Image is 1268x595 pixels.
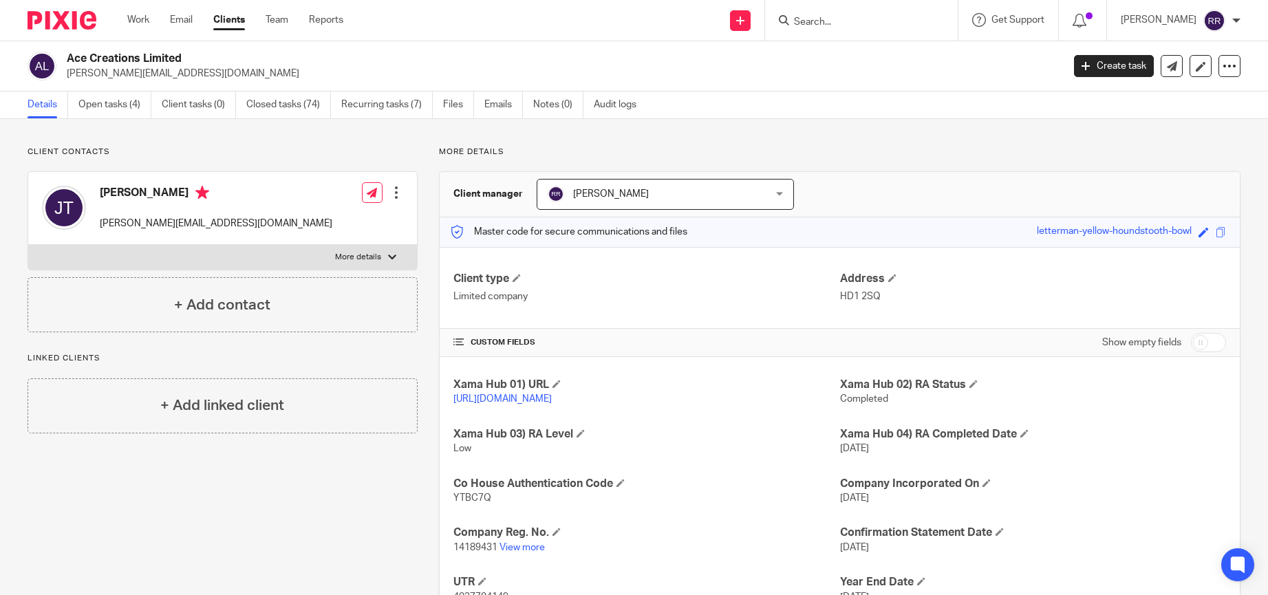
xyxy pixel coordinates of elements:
[174,294,270,316] h4: + Add contact
[195,186,209,199] i: Primary
[309,13,343,27] a: Reports
[453,272,839,286] h4: Client type
[1074,55,1154,77] a: Create task
[991,15,1044,25] span: Get Support
[453,477,839,491] h4: Co House Authentication Code
[42,186,86,230] img: svg%3E
[840,493,869,503] span: [DATE]
[453,493,491,503] span: YTBC7Q
[453,394,552,404] a: [URL][DOMAIN_NAME]
[453,575,839,589] h4: UTR
[840,526,1226,540] h4: Confirmation Statement Date
[533,91,583,118] a: Notes (0)
[840,272,1226,286] h4: Address
[499,543,545,552] a: View more
[439,147,1240,158] p: More details
[162,91,236,118] a: Client tasks (0)
[67,67,1053,80] p: [PERSON_NAME][EMAIL_ADDRESS][DOMAIN_NAME]
[100,186,332,203] h4: [PERSON_NAME]
[840,543,869,552] span: [DATE]
[453,526,839,540] h4: Company Reg. No.
[840,378,1226,392] h4: Xama Hub 02) RA Status
[840,477,1226,491] h4: Company Incorporated On
[453,337,839,348] h4: CUSTOM FIELDS
[28,91,68,118] a: Details
[1102,336,1181,349] label: Show empty fields
[28,147,418,158] p: Client contacts
[1037,224,1192,240] div: letterman-yellow-houndstooth-bowl
[266,13,288,27] a: Team
[78,91,151,118] a: Open tasks (4)
[573,189,649,199] span: [PERSON_NAME]
[1121,13,1196,27] p: [PERSON_NAME]
[170,13,193,27] a: Email
[453,378,839,392] h4: Xama Hub 01) URL
[160,395,284,416] h4: + Add linked client
[840,427,1226,442] h4: Xama Hub 04) RA Completed Date
[840,290,1226,303] p: HD1 2SQ
[28,11,96,30] img: Pixie
[450,225,687,239] p: Master code for secure communications and files
[453,187,523,201] h3: Client manager
[594,91,647,118] a: Audit logs
[28,353,418,364] p: Linked clients
[484,91,523,118] a: Emails
[100,217,332,230] p: [PERSON_NAME][EMAIL_ADDRESS][DOMAIN_NAME]
[840,394,888,404] span: Completed
[443,91,474,118] a: Files
[1203,10,1225,32] img: svg%3E
[840,444,869,453] span: [DATE]
[67,52,856,66] h2: Ace Creations Limited
[127,13,149,27] a: Work
[335,252,381,263] p: More details
[793,17,916,29] input: Search
[246,91,331,118] a: Closed tasks (74)
[453,427,839,442] h4: Xama Hub 03) RA Level
[213,13,245,27] a: Clients
[840,575,1226,589] h4: Year End Date
[341,91,433,118] a: Recurring tasks (7)
[453,290,839,303] p: Limited company
[28,52,56,80] img: svg%3E
[548,186,564,202] img: svg%3E
[453,444,471,453] span: Low
[453,543,497,552] span: 14189431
